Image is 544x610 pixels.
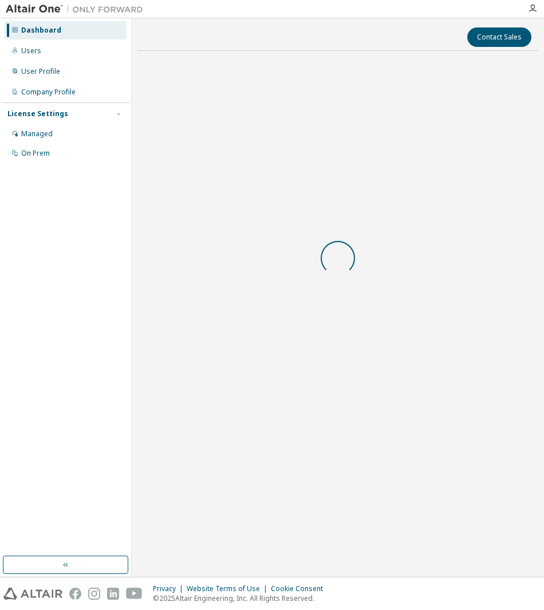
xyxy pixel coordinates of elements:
p: © 2025 Altair Engineering, Inc. All Rights Reserved. [153,593,330,603]
div: Company Profile [21,88,76,97]
img: instagram.svg [88,588,100,600]
div: Cookie Consent [271,584,330,593]
img: altair_logo.svg [3,588,62,600]
div: Privacy [153,584,187,593]
div: Managed [21,129,53,138]
img: Altair One [6,3,149,15]
div: Website Terms of Use [187,584,271,593]
img: youtube.svg [126,588,143,600]
div: Dashboard [21,26,61,35]
div: Users [21,46,41,56]
img: facebook.svg [69,588,81,600]
div: On Prem [21,149,50,158]
div: User Profile [21,67,60,76]
button: Contact Sales [467,27,531,47]
div: License Settings [7,109,68,118]
img: linkedin.svg [107,588,119,600]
